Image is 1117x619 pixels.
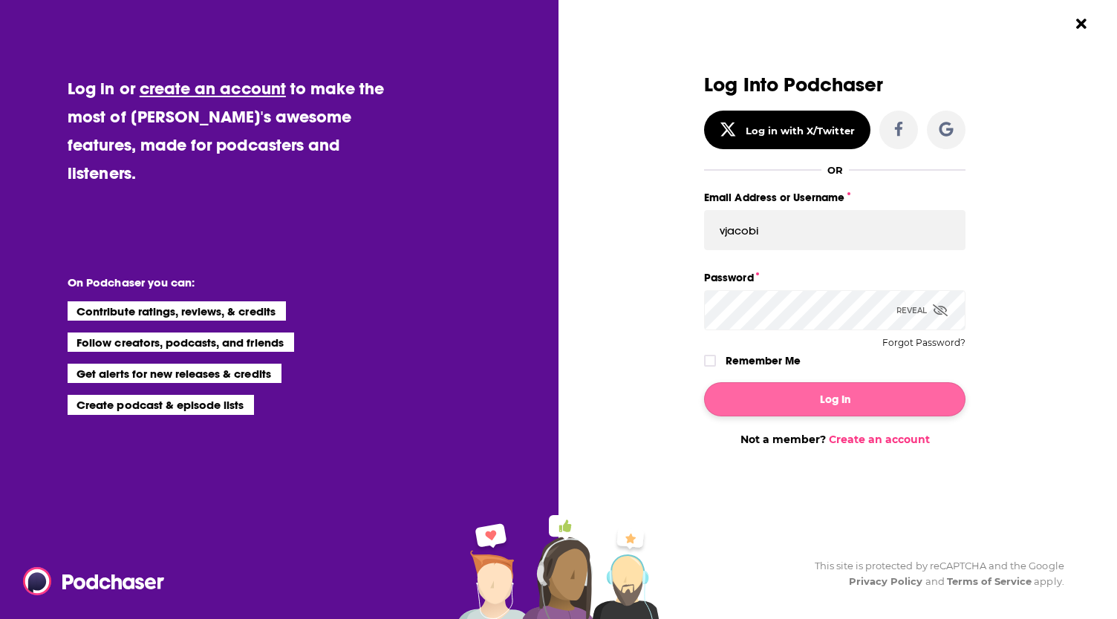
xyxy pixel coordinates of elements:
a: Create an account [829,433,930,446]
li: On Podchaser you can: [68,275,365,289]
a: create an account [140,78,286,99]
div: This site is protected by reCAPTCHA and the Google and apply. [803,558,1064,589]
a: Podchaser - Follow, Share and Rate Podcasts [23,567,154,595]
li: Follow creators, podcasts, and friends [68,333,294,352]
h3: Log Into Podchaser [704,74,965,96]
div: OR [827,164,843,176]
button: Log in with X/Twitter [704,111,870,149]
li: Get alerts for new releases & credits [68,364,281,383]
a: Terms of Service [947,575,1032,587]
div: Not a member? [704,433,965,446]
label: Email Address or Username [704,188,965,207]
button: Forgot Password? [882,338,965,348]
label: Remember Me [726,351,801,370]
button: Log In [704,382,965,416]
li: Create podcast & episode lists [68,395,254,414]
label: Password [704,268,965,287]
img: Podchaser - Follow, Share and Rate Podcasts [23,567,166,595]
input: Email Address or Username [704,210,965,250]
a: Privacy Policy [849,575,923,587]
div: Reveal [896,290,948,330]
button: Close Button [1067,10,1095,38]
li: Contribute ratings, reviews, & credits [68,301,286,321]
div: Log in with X/Twitter [746,125,855,137]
